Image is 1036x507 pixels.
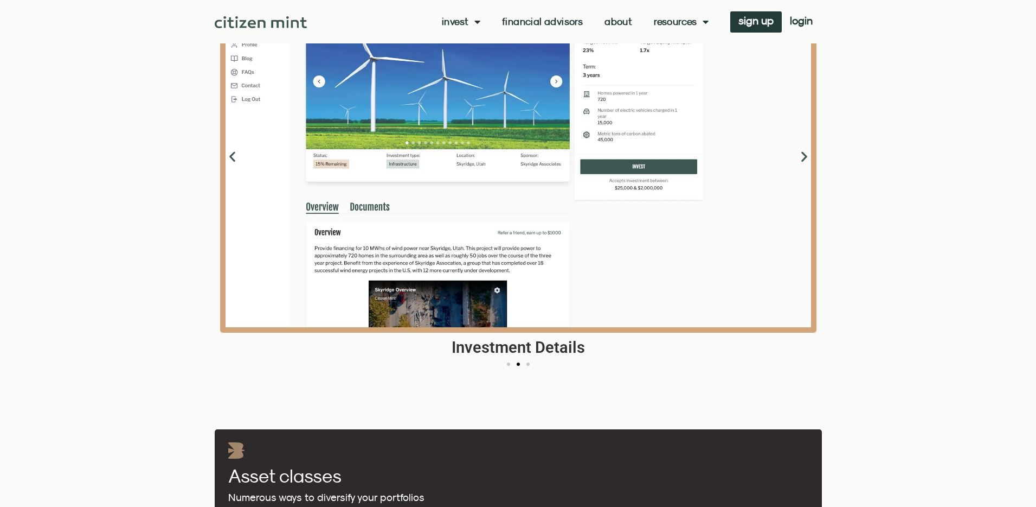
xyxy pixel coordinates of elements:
img: Citizen Mint [215,16,307,28]
a: Financial Advisors [502,16,583,27]
a: About [604,16,632,27]
a: Resources [654,16,709,27]
a: login [782,11,821,33]
a: sign up [730,11,782,33]
span: sign up [738,17,774,24]
nav: Menu [442,16,709,27]
span: Go to slide 2 [517,363,520,366]
div: Previous slide [226,150,239,163]
span: Go to slide 3 [526,363,530,366]
a: Invest [442,16,480,27]
span: login [790,17,813,24]
span: Go to slide 1 [507,363,510,366]
div: Next slide [797,150,811,163]
figcaption: Investment Details [220,337,816,359]
h1: Numerous ways to diversify your portfolios [228,492,424,503]
h2: Asset classes [228,466,342,485]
